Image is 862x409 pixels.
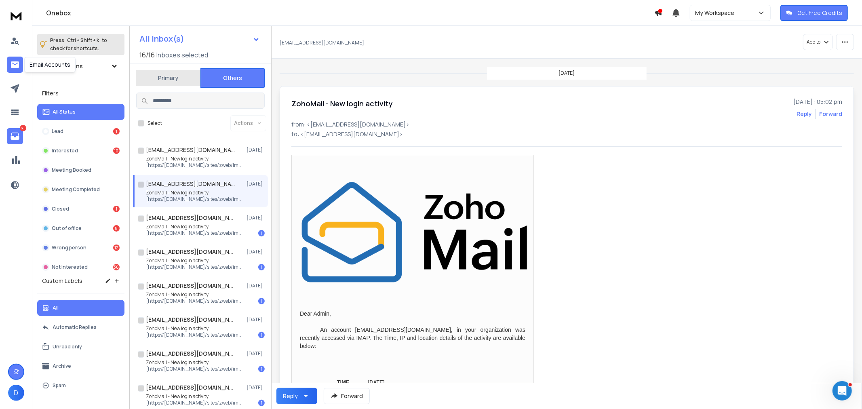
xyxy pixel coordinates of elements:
label: Select [148,120,162,126]
div: Forward [819,110,842,118]
p: [EMAIL_ADDRESS][DOMAIN_NAME] [280,40,364,46]
h1: [EMAIL_ADDRESS][DOMAIN_NAME] [146,248,235,256]
p: Spam [53,382,66,389]
button: Not Interested36 [37,259,124,275]
button: Primary [136,69,200,87]
th: TIME [335,376,366,388]
div: 1 [258,400,265,406]
button: All Campaigns [37,58,124,74]
button: Spam [37,377,124,394]
p: [https://[DOMAIN_NAME]/sites/zweb/images/productlogos/mail.png]https://[DOMAIN_NAME]/mail Dear [P... [146,162,243,169]
p: [https://[DOMAIN_NAME]/sites/zweb/images/productlogos/mail.png]https://[DOMAIN_NAME]/mail Dear Ad... [146,196,243,202]
p: An account [EMAIL_ADDRESS][DOMAIN_NAME], in your organization was recently accessed via IMAP. The... [300,326,525,350]
p: All Status [53,109,76,115]
h1: [EMAIL_ADDRESS][DOMAIN_NAME] [146,384,235,392]
p: Archive [53,363,71,369]
button: Out of office8 [37,220,124,236]
p: Interested [52,148,78,154]
p: [DATE] [559,70,575,76]
h1: [EMAIL_ADDRESS][DOMAIN_NAME] [146,316,235,324]
h3: Inboxes selected [156,50,208,60]
p: ZohoMail - New login activity [146,291,243,298]
button: Lead1 [37,123,124,139]
button: Unread only [37,339,124,355]
button: Meeting Completed [37,181,124,198]
div: 1 [113,128,120,135]
div: Reply [283,392,298,400]
div: 36 [113,264,120,270]
h3: Custom Labels [42,277,82,285]
div: 12 [113,245,120,251]
button: Reply [276,388,317,404]
button: Interested10 [37,143,124,159]
p: ZohoMail - New login activity [146,359,243,366]
p: [https://[DOMAIN_NAME]/sites/zweb/images/productlogos/mail.png]https://[DOMAIN_NAME]/mail Dear Ad... [146,332,243,338]
img: logo [8,8,24,23]
div: 1 [258,298,265,304]
h1: All Inbox(s) [139,35,184,43]
a: 68 [7,128,23,144]
p: [https://[DOMAIN_NAME]/sites/zweb/images/productlogos/mail.png]https://[DOMAIN_NAME]/mail Dear Ad... [146,400,243,406]
div: 1 [258,264,265,270]
button: Reply [797,110,812,118]
p: All [53,305,59,311]
img: Zoho Mail [300,181,533,283]
p: Meeting Booked [52,167,91,173]
h1: [EMAIL_ADDRESS][DOMAIN_NAME] [146,180,235,188]
p: [DATE] [247,283,265,289]
p: Out of office [52,225,82,232]
button: All Inbox(s) [133,31,266,47]
p: to: <[EMAIL_ADDRESS][DOMAIN_NAME]> [291,130,842,138]
p: Press to check for shortcuts. [50,36,107,53]
h1: Onebox [46,8,654,18]
button: Archive [37,358,124,374]
p: from: <[EMAIL_ADDRESS][DOMAIN_NAME]> [291,120,842,129]
p: ZohoMail - New login activity [146,190,243,196]
p: [DATE] [247,215,265,221]
h1: [EMAIL_ADDRESS][DOMAIN_NAME] [146,282,235,290]
p: Meeting Completed [52,186,100,193]
p: [DATE] [247,181,265,187]
button: D [8,385,24,401]
td: [DATE] [366,376,491,388]
button: Others [200,68,265,88]
p: Add to [807,39,820,45]
div: Email Accounts [24,57,76,72]
p: [https://[DOMAIN_NAME]/sites/zweb/images/productlogos/mail.png]https://[DOMAIN_NAME]/mail Dear [P... [146,298,243,304]
p: Lead [52,128,63,135]
p: ZohoMail - New login activity [146,257,243,264]
div: 8 [113,225,120,232]
button: All Status [37,104,124,120]
iframe: Intercom live chat [832,381,852,401]
button: Wrong person12 [37,240,124,256]
div: 1 [258,366,265,372]
p: Unread only [53,344,82,350]
p: ZohoMail - New login activity [146,325,243,332]
button: All [37,300,124,316]
p: [DATE] [247,147,265,153]
div: 10 [113,148,120,154]
h1: [EMAIL_ADDRESS][DOMAIN_NAME] [146,146,235,154]
p: 68 [20,125,26,131]
p: Get Free Credits [797,9,842,17]
span: 16 / 16 [139,50,155,60]
div: 1 [113,206,120,212]
p: [DATE] [247,350,265,357]
button: Meeting Booked [37,162,124,178]
p: [https://[DOMAIN_NAME]/sites/zweb/images/productlogos/mail.png]https://[DOMAIN_NAME]/mail Dear [P... [146,264,243,270]
p: [https://[DOMAIN_NAME]/sites/zweb/images/productlogos/mail.png]https://[DOMAIN_NAME]/mail Dear [P... [146,366,243,372]
span: Ctrl + Shift + k [66,36,100,45]
button: Get Free Credits [780,5,848,21]
p: ZohoMail - New login activity [146,223,243,230]
p: ZohoMail - New login activity [146,393,243,400]
button: Closed1 [37,201,124,217]
h1: [EMAIL_ADDRESS][DOMAIN_NAME] [146,350,235,358]
p: Closed [52,206,69,212]
button: Automatic Replies [37,319,124,335]
p: ZohoMail - New login activity [146,156,243,162]
div: 1 [258,332,265,338]
p: [DATE] [247,384,265,391]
